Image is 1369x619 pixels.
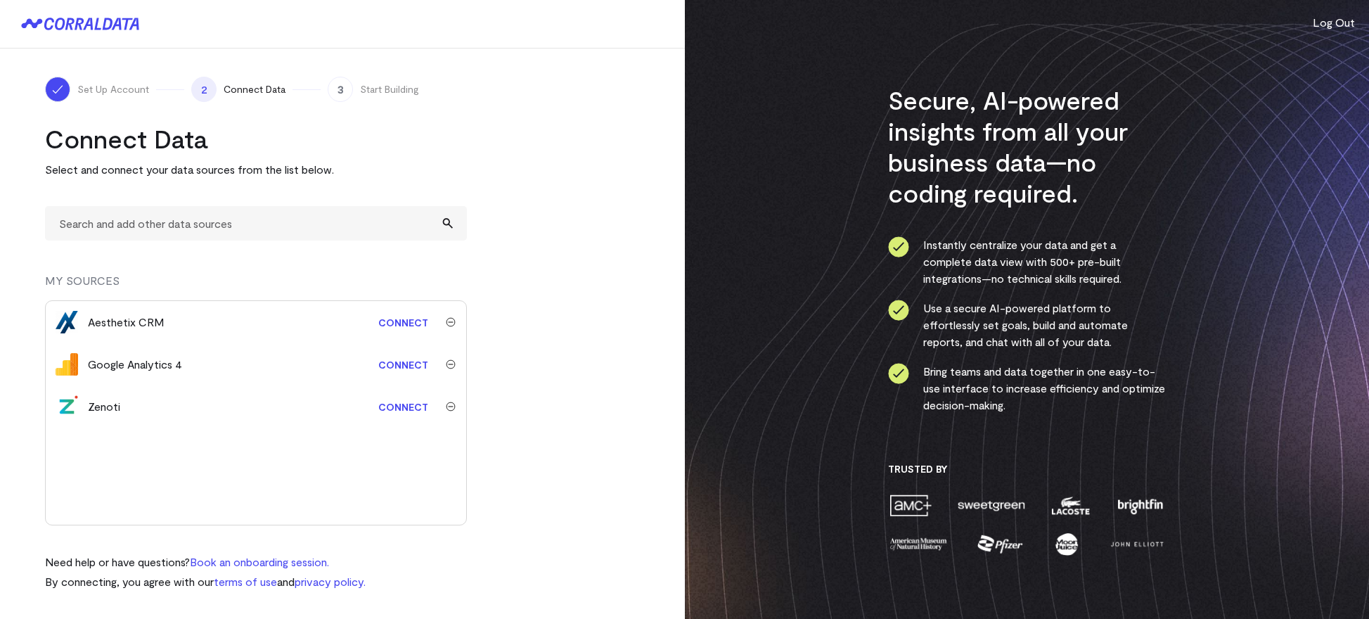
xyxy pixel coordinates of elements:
[56,311,78,333] img: aesthetix_crm-416afc8b.png
[190,555,329,568] a: Book an onboarding session.
[1050,493,1091,518] img: lacoste-7a6b0538.png
[371,394,435,420] a: Connect
[360,82,419,96] span: Start Building
[371,352,435,378] a: Connect
[888,493,933,518] img: amc-0b11a8f1.png
[888,236,1166,287] li: Instantly centralize your data and get a complete data view with 500+ pre-built integrations—no t...
[888,300,1166,350] li: Use a secure AI-powered platform to effortlessly set goals, build and automate reports, and chat ...
[1114,493,1165,518] img: brightfin-a251e171.png
[224,82,285,96] span: Connect Data
[88,356,182,373] div: Google Analytics 4
[976,532,1024,556] img: pfizer-e137f5fc.png
[88,314,165,331] div: Aesthetix CRM
[191,77,217,102] span: 2
[295,575,366,588] a: privacy policy.
[371,309,435,336] a: Connect
[888,84,1166,208] h3: Secure, AI-powered insights from all your business data—no coding required.
[45,573,366,590] p: By connecting, you agree with our and
[45,206,467,241] input: Search and add other data sources
[888,300,909,321] img: ico-check-circle-4b19435c.svg
[446,402,456,411] img: trash-40e54a27.svg
[888,236,909,257] img: ico-check-circle-4b19435c.svg
[888,363,909,384] img: ico-check-circle-4b19435c.svg
[77,82,149,96] span: Set Up Account
[56,395,78,418] img: zenoti-2086f9c1.png
[888,363,1166,414] li: Bring teams and data together in one easy-to-use interface to increase efficiency and optimize de...
[956,493,1027,518] img: sweetgreen-1d1fb32c.png
[328,77,353,102] span: 3
[446,317,456,327] img: trash-40e54a27.svg
[45,123,467,154] h2: Connect Data
[888,463,1166,476] h3: Trusted By
[1313,14,1355,31] button: Log Out
[45,272,467,300] div: MY SOURCES
[88,398,120,415] div: Zenoti
[1053,532,1081,556] img: moon-juice-c312e729.png
[51,82,65,96] img: ico-check-white-5ff98cb1.svg
[56,353,78,376] img: google_analytics_4-4ee20295.svg
[214,575,277,588] a: terms of use
[888,532,949,556] img: amnh-5afada46.png
[1108,532,1165,556] img: john-elliott-25751c40.png
[45,554,366,570] p: Need help or have questions?
[446,359,456,369] img: trash-40e54a27.svg
[45,161,467,178] p: Select and connect your data sources from the list below.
